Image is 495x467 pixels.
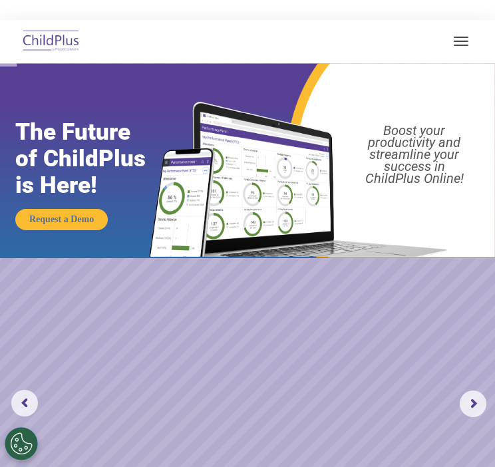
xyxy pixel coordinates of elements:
[15,209,108,230] a: Request a Demo
[5,427,38,460] button: Cookies Settings
[213,77,253,87] span: Last name
[15,119,173,199] rs-layer: The Future of ChildPlus is Here!
[341,124,488,184] rs-layer: Boost your productivity and streamline your success in ChildPlus Online!
[213,132,269,142] span: Phone number
[20,26,82,57] img: ChildPlus by Procare Solutions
